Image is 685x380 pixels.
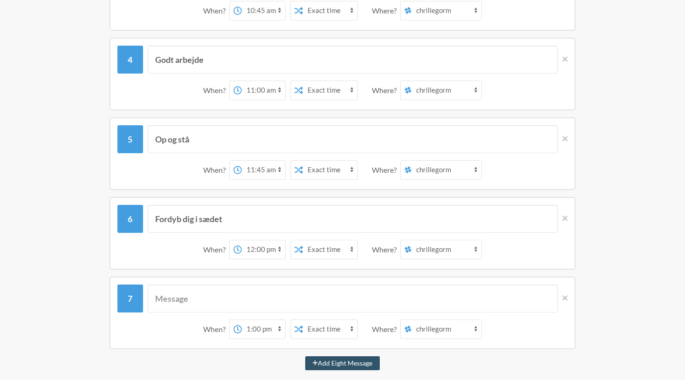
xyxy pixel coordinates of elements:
[203,160,229,180] div: When?
[372,81,400,100] div: Where?
[305,356,380,370] button: Add Eight Message
[148,205,558,233] input: Message
[148,46,558,74] input: Message
[372,160,400,180] div: Where?
[203,240,229,259] div: When?
[203,1,229,20] div: When?
[203,81,229,100] div: When?
[148,125,558,153] input: Message
[372,240,400,259] div: Where?
[372,319,400,339] div: Where?
[203,319,229,339] div: When?
[372,1,400,20] div: Where?
[148,285,558,312] input: Message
